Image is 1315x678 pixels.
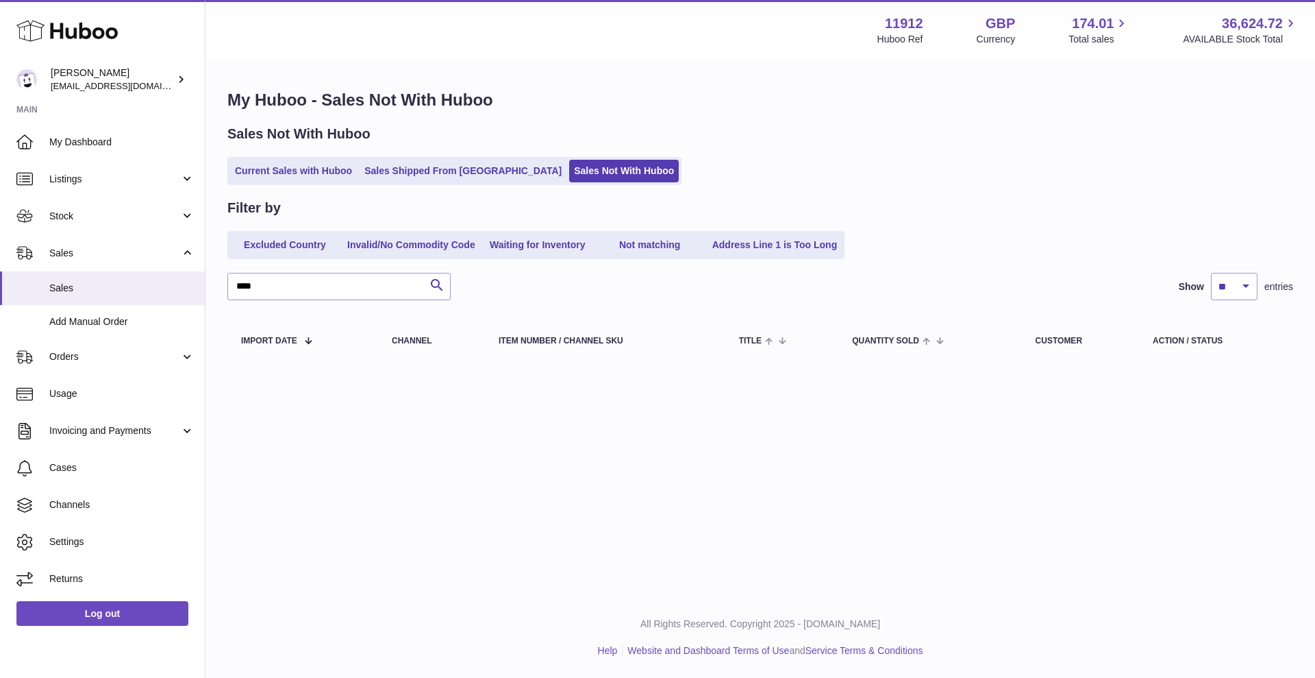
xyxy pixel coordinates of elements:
[392,337,471,346] div: Channel
[216,618,1304,631] p: All Rights Reserved. Copyright 2025 - [DOMAIN_NAME]
[49,315,195,328] span: Add Manual Order
[1072,14,1114,33] span: 174.01
[569,160,679,182] a: Sales Not With Huboo
[805,645,923,656] a: Service Terms & Conditions
[227,125,371,143] h2: Sales Not With Huboo
[627,645,789,656] a: Website and Dashboard Terms of Use
[49,387,195,400] span: Usage
[49,247,180,260] span: Sales
[1153,337,1279,346] div: Action / Status
[49,173,180,186] span: Listings
[483,234,592,256] a: Waiting for Inventory
[342,234,480,256] a: Invalid/No Commodity Code
[49,498,195,511] span: Channels
[598,645,618,656] a: Help
[623,644,923,657] li: and
[49,535,195,548] span: Settings
[230,160,357,182] a: Current Sales with Huboo
[852,337,919,346] span: Quantity Sold
[49,572,195,585] span: Returns
[986,14,1015,33] strong: GBP
[977,33,1016,46] div: Currency
[707,234,842,256] a: Address Line 1 is Too Long
[739,337,762,346] span: Title
[227,89,1293,111] h1: My Huboo - Sales Not With Huboo
[1183,33,1299,46] span: AVAILABLE Stock Total
[1264,280,1293,293] span: entries
[49,136,195,149] span: My Dashboard
[49,461,195,474] span: Cases
[499,337,712,346] div: Item Number / Channel SKU
[49,210,180,223] span: Stock
[49,424,180,437] span: Invoicing and Payments
[51,80,201,91] span: [EMAIL_ADDRESS][DOMAIN_NAME]
[241,337,297,346] span: Import date
[1036,337,1125,346] div: Customer
[1068,33,1129,46] span: Total sales
[885,14,923,33] strong: 11912
[16,601,188,626] a: Log out
[51,66,174,93] div: [PERSON_NAME]
[595,234,705,256] a: Not matching
[16,69,37,90] img: info@carbonmyride.com
[877,33,923,46] div: Huboo Ref
[1183,14,1299,46] a: 36,624.72 AVAILABLE Stock Total
[1068,14,1129,46] a: 174.01 Total sales
[360,160,566,182] a: Sales Shipped From [GEOGRAPHIC_DATA]
[1179,280,1204,293] label: Show
[49,282,195,295] span: Sales
[49,350,180,363] span: Orders
[1222,14,1283,33] span: 36,624.72
[227,199,281,217] h2: Filter by
[230,234,340,256] a: Excluded Country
